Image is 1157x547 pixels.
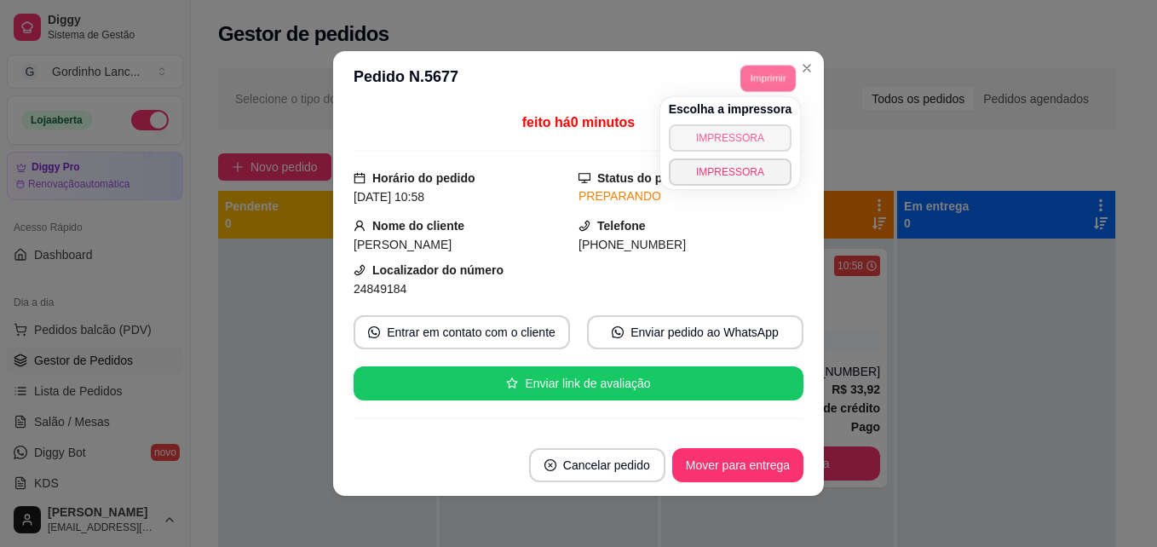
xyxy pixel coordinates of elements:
[354,238,452,251] span: [PERSON_NAME]
[578,238,686,251] span: [PHONE_NUMBER]
[354,264,366,276] span: phone
[669,124,792,152] button: IMPRESSORA
[578,172,590,184] span: desktop
[544,459,556,471] span: close-circle
[522,115,635,130] span: feito há 0 minutos
[578,187,803,205] div: PREPARANDO
[372,171,475,185] strong: Horário do pedido
[354,282,406,296] span: 24849184
[740,65,796,91] button: Imprimir
[793,55,820,82] button: Close
[669,101,792,118] h4: Escolha a impressora
[354,65,458,92] h3: Pedido N. 5677
[597,219,646,233] strong: Telefone
[506,377,518,389] span: star
[612,326,624,338] span: whats-app
[354,366,803,400] button: starEnviar link de avaliação
[354,220,366,232] span: user
[354,315,570,349] button: whats-appEntrar em contato com o cliente
[354,172,366,184] span: calendar
[372,219,464,233] strong: Nome do cliente
[578,220,590,232] span: phone
[354,190,424,204] span: [DATE] 10:58
[669,158,792,186] button: IMPRESSORA
[597,171,694,185] strong: Status do pedido
[372,263,504,277] strong: Localizador do número
[529,448,665,482] button: close-circleCancelar pedido
[368,326,380,338] span: whats-app
[672,448,803,482] button: Mover para entrega
[587,315,803,349] button: whats-appEnviar pedido ao WhatsApp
